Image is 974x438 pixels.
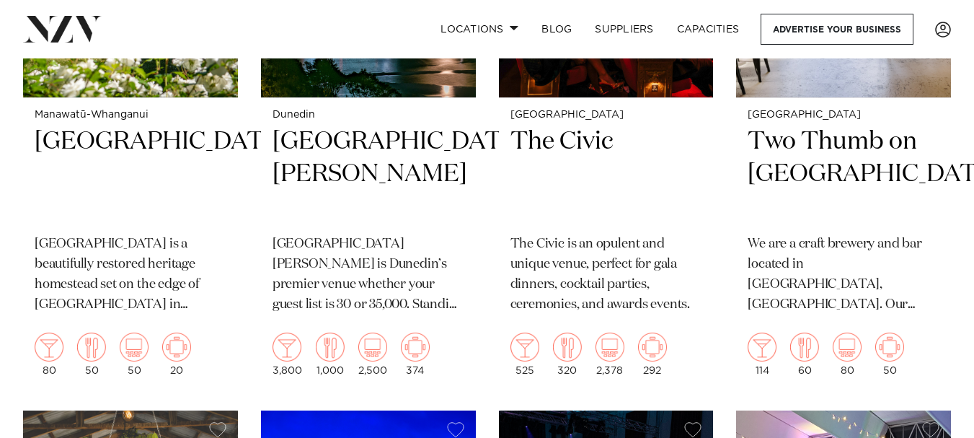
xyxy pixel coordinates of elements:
img: theatre.png [120,333,149,362]
div: 374 [401,333,430,376]
div: 2,378 [596,333,624,376]
a: Capacities [665,14,751,45]
small: [GEOGRAPHIC_DATA] [748,110,939,121]
img: theatre.png [358,333,387,362]
img: theatre.png [833,333,862,362]
div: 80 [35,333,63,376]
img: dining.png [790,333,819,362]
h2: [GEOGRAPHIC_DATA][PERSON_NAME] [273,126,464,223]
p: [GEOGRAPHIC_DATA][PERSON_NAME] is Dunedin’s premier venue whether your guest list is 30 or 35,000... [273,235,464,315]
div: 2,500 [358,333,387,376]
div: 1,000 [316,333,345,376]
img: cocktail.png [510,333,539,362]
a: Locations [429,14,530,45]
h2: [GEOGRAPHIC_DATA] [35,126,226,223]
small: [GEOGRAPHIC_DATA] [510,110,702,121]
div: 60 [790,333,819,376]
small: Dunedin [273,110,464,121]
img: dining.png [553,333,582,362]
img: meeting.png [875,333,904,362]
h2: The Civic [510,126,702,223]
div: 320 [553,333,582,376]
div: 20 [162,333,191,376]
div: 3,800 [273,333,302,376]
a: Advertise your business [761,14,913,45]
p: [GEOGRAPHIC_DATA] is a beautifully restored heritage homestead set on the edge of [GEOGRAPHIC_DAT... [35,235,226,315]
div: 114 [748,333,776,376]
p: The Civic is an opulent and unique venue, perfect for gala dinners, cocktail parties, ceremonies,... [510,235,702,315]
div: 525 [510,333,539,376]
div: 50 [875,333,904,376]
img: dining.png [316,333,345,362]
img: dining.png [77,333,106,362]
img: cocktail.png [35,333,63,362]
img: meeting.png [638,333,667,362]
img: meeting.png [401,333,430,362]
h2: Two Thumb on [GEOGRAPHIC_DATA] [748,126,939,223]
div: 80 [833,333,862,376]
div: 50 [77,333,106,376]
a: SUPPLIERS [583,14,665,45]
img: cocktail.png [748,333,776,362]
div: 50 [120,333,149,376]
img: cocktail.png [273,333,301,362]
img: theatre.png [596,333,624,362]
img: meeting.png [162,333,191,362]
img: nzv-logo.png [23,16,102,42]
div: 292 [638,333,667,376]
a: BLOG [530,14,583,45]
small: Manawatū-Whanganui [35,110,226,121]
p: We are a craft brewery and bar located in [GEOGRAPHIC_DATA], [GEOGRAPHIC_DATA]. Our venue is the ... [748,235,939,315]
